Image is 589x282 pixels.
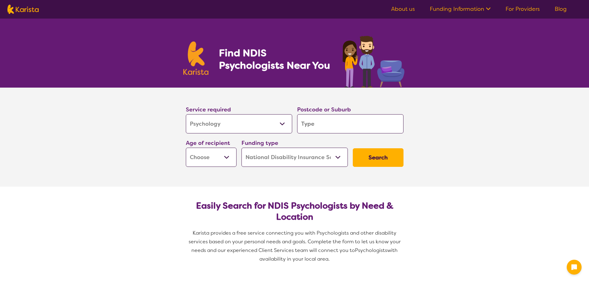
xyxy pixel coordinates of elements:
img: psychology [340,33,406,88]
label: Postcode or Suburb [297,106,351,113]
img: Karista logo [183,41,209,75]
a: Blog [555,5,567,13]
input: Type [297,114,403,133]
button: Search [353,148,403,167]
label: Funding type [241,139,278,147]
span: Karista provides a free service connecting you with Psychologists and other disability services b... [189,230,402,254]
label: Service required [186,106,231,113]
span: Psychologists [355,247,387,254]
h2: Easily Search for NDIS Psychologists by Need & Location [191,200,399,223]
a: Funding Information [430,5,491,13]
img: Karista logo [7,5,39,14]
h1: Find NDIS Psychologists Near You [219,47,333,72]
a: For Providers [506,5,540,13]
label: Age of recipient [186,139,230,147]
a: About us [391,5,415,13]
